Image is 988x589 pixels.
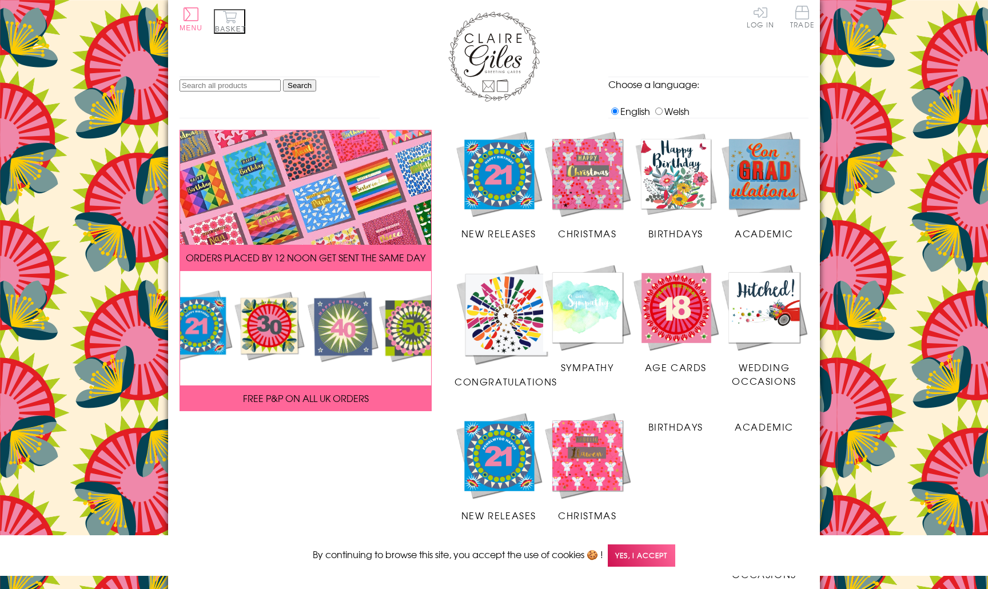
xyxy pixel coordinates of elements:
input: Welsh [655,108,663,115]
p: Choose a language: [608,77,808,91]
span: Congratulations [455,375,557,388]
span: Trade [790,6,814,28]
a: Birthdays [632,130,720,241]
a: Christmas [543,411,632,522]
span: FREE P&P ON ALL UK ORDERS [243,391,369,405]
span: Christmas [558,508,616,522]
a: Trade [790,6,814,30]
a: Wedding Occasions [720,263,808,388]
span: Academic [735,226,794,240]
a: New Releases [455,130,543,241]
span: Birthdays [648,226,703,240]
a: Academic [720,130,808,241]
span: New Releases [461,226,536,240]
a: Congratulations [455,263,557,388]
span: Age Cards [645,360,707,374]
a: Age Cards [632,263,720,374]
button: Menu [180,7,202,32]
span: Sympathy [561,360,614,374]
a: Log In [747,6,774,28]
span: New Releases [461,508,536,522]
span: Wedding Occasions [732,360,796,388]
input: Search all products [180,79,281,91]
a: New Releases [455,411,543,522]
span: Academic [735,420,794,433]
label: Welsh [652,104,690,118]
input: Search [283,79,316,91]
span: ORDERS PLACED BY 12 NOON GET SENT THE SAME DAY [186,250,425,264]
a: Christmas [543,130,632,241]
span: Christmas [558,226,616,240]
a: Birthdays [632,411,720,433]
span: Yes, I accept [608,544,675,567]
span: Birthdays [648,420,703,433]
label: English [608,104,650,118]
a: Academic [720,411,808,433]
span: Menu [180,24,202,32]
button: Basket [214,9,245,34]
a: Sympathy [543,263,632,374]
input: English [611,108,619,115]
img: Claire Giles Greetings Cards [448,11,540,102]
